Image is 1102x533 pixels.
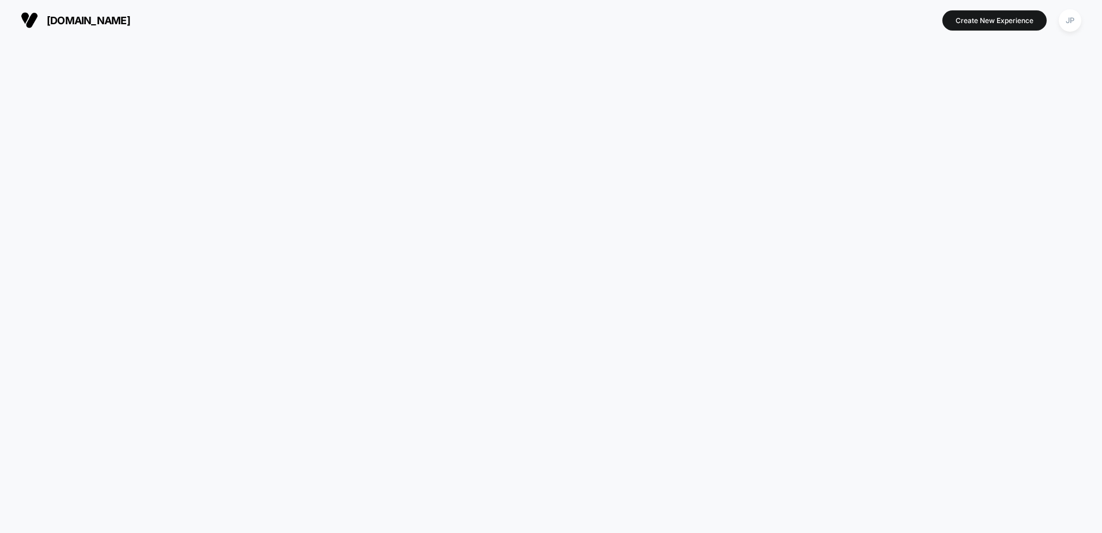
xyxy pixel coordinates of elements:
div: JP [1059,9,1081,32]
img: Visually logo [21,12,38,29]
button: Create New Experience [942,10,1047,31]
button: [DOMAIN_NAME] [17,11,134,29]
button: JP [1055,9,1085,32]
span: [DOMAIN_NAME] [47,14,130,27]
